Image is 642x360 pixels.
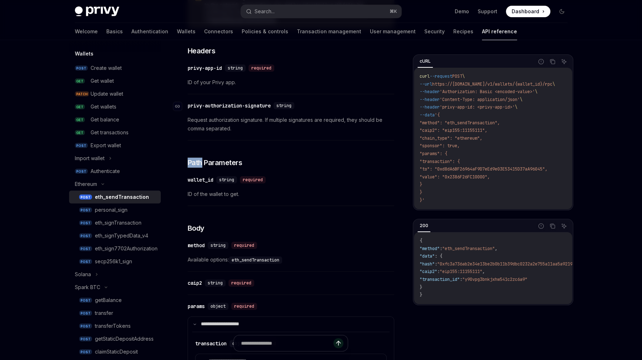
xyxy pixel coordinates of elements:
[440,104,515,110] span: 'privy-app-id: <privy-app-id>'
[204,23,233,40] a: Connectors
[417,57,433,66] div: cURL
[69,62,161,75] a: POSTCreate wallet
[79,207,92,213] span: POST
[219,177,234,183] span: string
[512,8,539,15] span: Dashboard
[420,292,422,298] span: }
[231,303,257,310] div: required
[297,23,361,40] a: Transaction management
[188,242,205,249] div: method
[435,261,437,267] span: :
[420,182,422,187] span: }
[69,255,161,268] a: POSTsecp256k1_sign
[420,197,425,203] span: }'
[188,176,213,183] div: wallet_id
[440,97,520,102] span: 'Content-Type: application/json'
[228,65,243,71] span: string
[435,112,440,118] span: '{
[420,135,482,141] span: "chain_type": "ethereum",
[75,78,85,84] span: GET
[75,91,89,97] span: PATCH
[91,102,116,111] div: Get wallets
[420,261,435,267] span: "hash"
[69,139,161,152] a: POSTExport wallet
[79,298,92,303] span: POST
[173,99,188,114] a: Navigate to header
[432,81,552,87] span: https://[DOMAIN_NAME]/v1/wallets/{wallet_id}/rpc
[79,195,92,200] span: POST
[75,6,119,16] img: dark logo
[75,283,100,292] div: Spark BTC
[420,128,487,133] span: "caip2": "eip155:11155111",
[95,257,132,266] div: secp256k1_sign
[75,49,93,58] h5: Wallets
[424,23,445,40] a: Security
[79,259,92,264] span: POST
[390,9,397,14] span: ⌘ K
[95,309,113,317] div: transfer
[69,242,161,255] a: POSTeth_sign7702Authorization
[440,89,535,95] span: 'Authorization: Basic <encoded-value>'
[420,73,430,79] span: curl
[69,165,161,178] a: POSTAuthenticate
[548,57,557,66] button: Copy the contents from the code block
[536,57,546,66] button: Report incorrect code
[242,23,288,40] a: Policies & controls
[229,256,282,264] code: eth_sendTransaction
[69,216,161,229] a: POSTeth_signTransaction
[95,193,149,201] div: eth_sendTransaction
[91,115,119,124] div: Get balance
[75,23,98,40] a: Welcome
[188,64,222,72] div: privy-app-id
[91,141,121,150] div: Export wallet
[548,221,557,231] button: Copy the contents from the code block
[241,5,401,18] button: Search...⌘K
[420,112,435,118] span: --data
[69,75,161,87] a: GETGet wallet
[69,113,161,126] a: GETGet balance
[420,104,440,110] span: --header
[478,8,497,15] a: Support
[91,128,129,137] div: Get transactions
[131,23,168,40] a: Authentication
[482,269,485,274] span: ,
[188,303,205,310] div: params
[91,90,123,98] div: Update wallet
[188,279,202,287] div: caip2
[420,159,460,164] span: "transaction": {
[420,277,460,282] span: "transaction_id"
[188,102,271,109] div: privy-authorization-signature
[69,203,161,216] a: POSTpersonal_sign
[95,231,148,240] div: eth_signTypedData_v4
[333,338,343,348] button: Send message
[69,320,161,332] a: POSTtransferTokens
[276,103,291,109] span: string
[79,246,92,251] span: POST
[75,270,91,279] div: Solana
[420,166,547,172] span: "to": "0xd8dA6BF26964aF9D7eEd9e03E53415D37aA96045",
[69,191,161,203] a: POSTeth_sendTransaction
[79,323,92,329] span: POST
[69,126,161,139] a: GETGet transactions
[442,246,495,251] span: "eth_sendTransaction"
[495,246,497,251] span: ,
[420,253,435,259] span: "data"
[69,87,161,100] a: PATCHUpdate wallet
[75,66,88,71] span: POST
[417,221,430,230] div: 200
[95,219,141,227] div: eth_signTransaction
[75,104,85,110] span: GET
[75,117,85,123] span: GET
[177,23,196,40] a: Wallets
[437,269,440,274] span: :
[188,190,394,198] span: ID of the wallet to get.
[559,57,569,66] button: Ask AI
[95,322,131,330] div: transferTokens
[420,89,440,95] span: --header
[211,243,226,248] span: string
[75,169,88,174] span: POST
[69,229,161,242] a: POSTeth_signTypedData_v4
[506,6,550,17] a: Dashboard
[188,116,394,133] span: Request authorization signature. If multiple signatures are required, they should be comma separa...
[452,73,462,79] span: POST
